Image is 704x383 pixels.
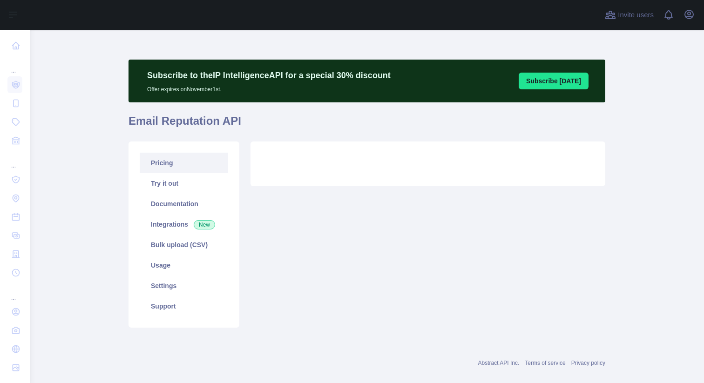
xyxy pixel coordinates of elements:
a: Settings [140,275,228,296]
p: Offer expires on November 1st. [147,82,391,93]
a: Integrations New [140,214,228,235]
button: Invite users [603,7,656,22]
a: Usage [140,255,228,275]
a: Support [140,296,228,316]
div: ... [7,56,22,74]
button: Subscribe [DATE] [519,73,589,89]
span: New [194,220,215,229]
div: ... [7,151,22,169]
span: Invite users [618,10,654,20]
a: Privacy policy [571,360,605,366]
p: Subscribe to the IP Intelligence API for a special 30 % discount [147,69,391,82]
a: Try it out [140,173,228,194]
a: Abstract API Inc. [478,360,520,366]
a: Terms of service [525,360,565,366]
a: Pricing [140,153,228,173]
div: ... [7,283,22,302]
h1: Email Reputation API [129,114,605,136]
a: Bulk upload (CSV) [140,235,228,255]
a: Documentation [140,194,228,214]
